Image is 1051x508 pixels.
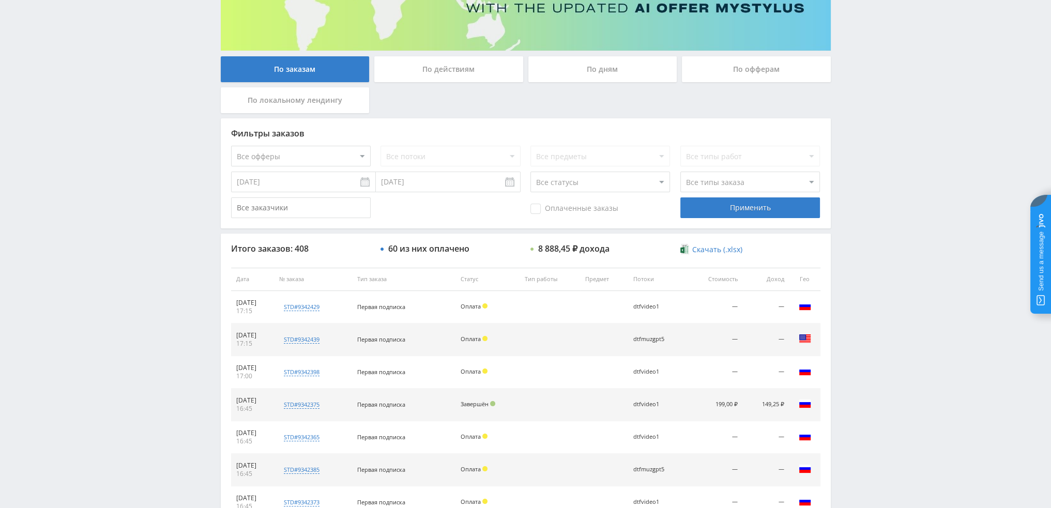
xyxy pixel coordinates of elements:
[236,429,269,437] div: [DATE]
[743,268,789,291] th: Доход
[633,466,680,473] div: dtfmuzgpt5
[687,454,743,486] td: —
[743,421,789,454] td: —
[231,197,371,218] input: Все заказчики
[455,268,519,291] th: Статус
[633,434,680,440] div: dtfvideo1
[680,244,689,254] img: xlsx
[236,461,269,470] div: [DATE]
[236,396,269,405] div: [DATE]
[799,463,811,475] img: rus.png
[482,499,488,504] span: Холд
[284,335,319,344] div: std#9342439
[461,367,481,375] span: Оплата
[633,336,680,343] div: dtfmuzgpt5
[388,244,469,253] div: 60 из них оплачено
[357,368,405,376] span: Первая подписка
[357,466,405,473] span: Первая подписка
[357,433,405,441] span: Первая подписка
[687,356,743,389] td: —
[490,401,495,406] span: Подтвержден
[236,437,269,445] div: 16:45
[284,303,319,311] div: std#9342429
[482,303,488,309] span: Холд
[633,303,680,310] div: dtfvideo1
[633,499,680,505] div: dtfvideo1
[799,495,811,507] img: rus.png
[743,454,789,486] td: —
[284,401,319,409] div: std#9342375
[692,245,742,254] span: Скачать (.xlsx)
[482,434,488,439] span: Холд
[538,244,610,253] div: 8 888,45 ₽ дохода
[789,268,820,291] th: Гео
[274,268,352,291] th: № заказа
[231,244,371,253] div: Итого заказов: 408
[799,397,811,410] img: rus.png
[236,405,269,413] div: 16:45
[236,470,269,478] div: 16:45
[357,335,405,343] span: Первая подписка
[231,268,274,291] th: Дата
[633,401,680,408] div: dtfvideo1
[528,56,677,82] div: По дням
[284,433,319,441] div: std#9342365
[633,368,680,375] div: dtfvideo1
[743,389,789,421] td: 149,25 ₽
[799,300,811,312] img: rus.png
[284,368,319,376] div: std#9342398
[236,494,269,502] div: [DATE]
[461,498,481,505] span: Оплата
[687,421,743,454] td: —
[687,389,743,421] td: 199,00 ₽
[743,324,789,356] td: —
[236,364,269,372] div: [DATE]
[799,365,811,377] img: rus.png
[236,340,269,348] div: 17:15
[799,430,811,442] img: rus.png
[680,197,820,218] div: Применить
[461,302,481,310] span: Оплата
[580,268,628,291] th: Предмет
[374,56,523,82] div: По действиям
[687,291,743,324] td: —
[687,268,743,291] th: Стоимость
[799,332,811,345] img: usa.png
[530,204,618,214] span: Оплаченные заказы
[743,356,789,389] td: —
[628,268,687,291] th: Потоки
[687,324,743,356] td: —
[461,400,489,408] span: Завершён
[482,336,488,341] span: Холд
[221,87,370,113] div: По локальному лендингу
[352,268,455,291] th: Тип заказа
[284,466,319,474] div: std#9342385
[221,56,370,82] div: По заказам
[357,303,405,311] span: Первая подписка
[236,299,269,307] div: [DATE]
[236,331,269,340] div: [DATE]
[284,498,319,506] div: std#9342373
[461,465,481,473] span: Оплата
[236,307,269,315] div: 17:15
[357,401,405,408] span: Первая подписка
[682,56,831,82] div: По офферам
[482,466,488,471] span: Холд
[231,129,820,138] div: Фильтры заказов
[680,244,742,255] a: Скачать (.xlsx)
[743,291,789,324] td: —
[236,372,269,380] div: 17:00
[461,433,481,440] span: Оплата
[519,268,580,291] th: Тип работы
[357,498,405,506] span: Первая подписка
[482,368,488,374] span: Холд
[461,335,481,343] span: Оплата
